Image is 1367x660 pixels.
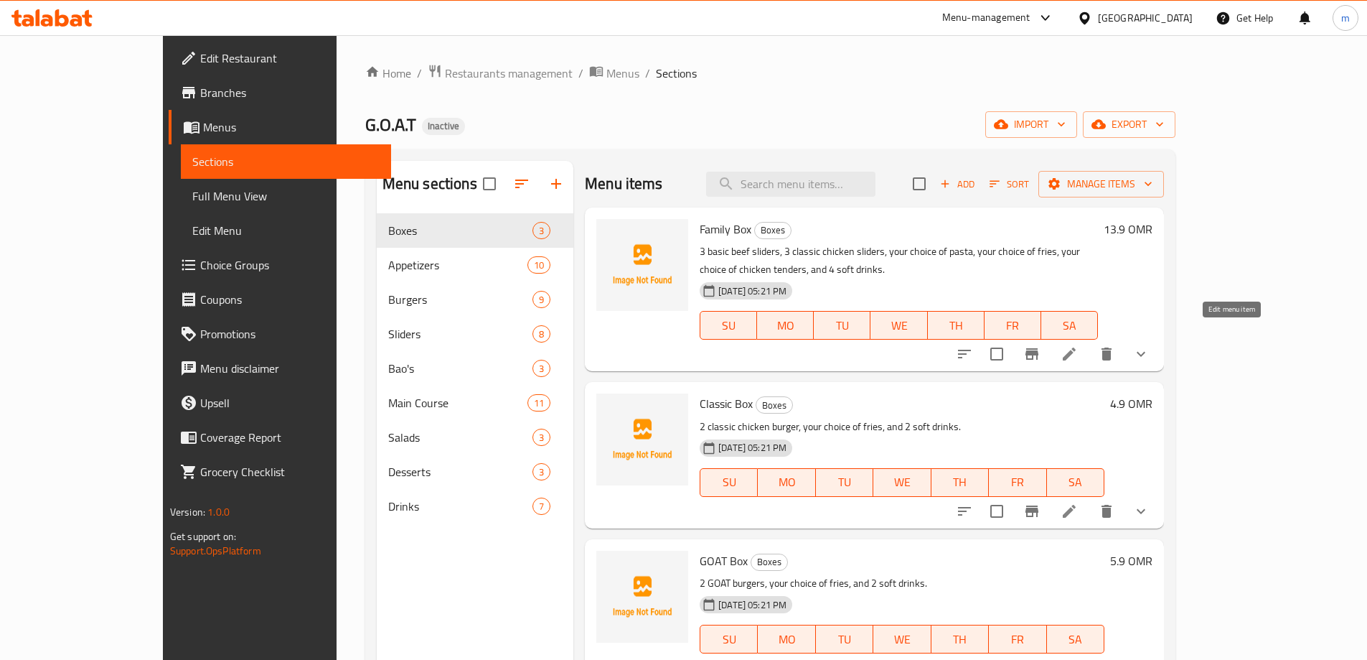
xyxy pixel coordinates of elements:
[169,455,391,489] a: Grocery Checklist
[445,65,573,82] span: Restaurants management
[203,118,380,136] span: Menus
[596,219,688,311] img: Family Box
[931,468,989,497] button: TH
[700,550,748,572] span: GOAT Box
[578,65,583,82] li: /
[816,625,873,654] button: TU
[388,360,532,377] span: Bao's
[700,625,758,654] button: SU
[870,311,927,340] button: WE
[1053,472,1099,493] span: SA
[169,351,391,386] a: Menu disclaimer
[713,598,792,612] span: [DATE] 05:21 PM
[533,362,550,376] span: 3
[170,542,261,560] a: Support.OpsPlatform
[751,554,788,571] div: Boxes
[474,169,504,199] span: Select all sections
[1132,345,1150,363] svg: Show Choices
[1089,337,1124,371] button: delete
[990,176,1029,192] span: Sort
[596,394,688,485] img: Classic Box
[1098,10,1193,26] div: [GEOGRAPHIC_DATA]
[200,50,380,67] span: Edit Restaurant
[169,110,391,144] a: Menus
[377,455,573,489] div: Desserts3
[938,176,977,192] span: Add
[532,429,550,446] div: items
[751,554,787,570] span: Boxes
[388,291,532,308] div: Burgers
[377,248,573,282] div: Appetizers10
[388,256,527,274] span: Appetizers
[377,317,573,351] div: Sliders8
[1083,111,1175,138] button: export
[1132,503,1150,520] svg: Show Choices
[200,429,380,446] span: Coverage Report
[527,256,550,274] div: items
[533,327,550,341] span: 8
[528,259,550,272] span: 10
[388,394,527,412] span: Main Course
[377,351,573,386] div: Bao's3
[990,315,1035,336] span: FR
[533,293,550,307] span: 9
[200,360,380,377] span: Menu disclaimer
[377,489,573,524] div: Drinks7
[377,282,573,317] div: Burgers9
[1041,311,1098,340] button: SA
[388,429,532,446] span: Salads
[377,420,573,455] div: Salads3
[382,173,477,195] h2: Menu sections
[192,187,380,205] span: Full Menu View
[706,472,752,493] span: SU
[1050,175,1152,193] span: Manage items
[904,169,934,199] span: Select section
[997,116,1066,134] span: import
[200,291,380,308] span: Coupons
[713,284,792,298] span: [DATE] 05:21 PM
[200,394,380,412] span: Upsell
[756,396,793,414] div: Boxes
[879,472,925,493] span: WE
[700,311,757,340] button: SU
[822,472,868,493] span: TU
[700,575,1104,592] p: 2 GOAT burgers, your choice of fries, and 2 soft drinks.
[388,463,532,480] div: Desserts
[700,418,1104,436] p: 2 classic chicken burger, your choice of fries, and 2 soft drinks.
[763,315,808,336] span: MO
[980,173,1038,195] span: Sort items
[1047,625,1104,654] button: SA
[1047,468,1104,497] button: SA
[200,84,380,101] span: Branches
[1038,171,1164,197] button: Manage items
[532,291,550,308] div: items
[819,315,865,336] span: TU
[1110,394,1152,414] h6: 4.9 OMR
[982,496,1012,526] span: Select to update
[169,248,391,282] a: Choice Groups
[1047,315,1092,336] span: SA
[181,213,391,248] a: Edit Menu
[700,468,758,497] button: SU
[388,222,532,239] span: Boxes
[532,222,550,239] div: items
[937,472,983,493] span: TH
[533,224,550,238] span: 3
[947,337,982,371] button: sort-choices
[985,111,1077,138] button: import
[377,386,573,420] div: Main Course11
[192,222,380,239] span: Edit Menu
[989,625,1046,654] button: FR
[934,315,979,336] span: TH
[764,472,809,493] span: MO
[589,64,639,83] a: Menus
[758,625,815,654] button: MO
[200,325,380,343] span: Promotions
[1094,116,1164,134] span: export
[1015,337,1049,371] button: Branch-specific-item
[700,243,1098,279] p: 3 basic beef sliders, 3 classic chicken sliders, your choice of pasta, your choice of fries, your...
[532,498,550,515] div: items
[1053,629,1099,650] span: SA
